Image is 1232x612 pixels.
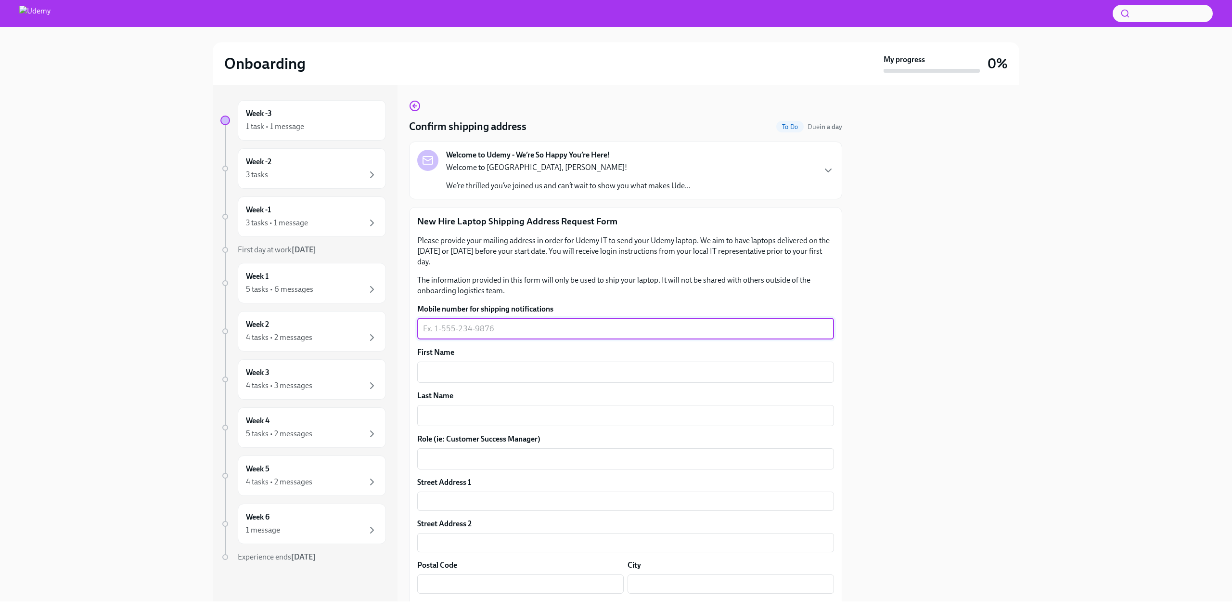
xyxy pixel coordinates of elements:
h6: Week -1 [246,205,271,215]
h6: Week -3 [246,108,272,119]
p: The information provided in this form will only be used to ship your laptop. It will not be share... [417,275,834,296]
p: Please provide your mailing address in order for Udemy IT to send your Udemy laptop. We aim to ha... [417,235,834,267]
span: Experience ends [238,552,316,561]
span: Due [808,123,842,131]
a: Week 34 tasks • 3 messages [220,359,386,400]
label: Last Name [417,391,834,401]
img: Udemy [19,6,51,21]
a: Week -23 tasks [220,148,386,189]
h6: Week 2 [246,319,269,330]
a: Week 54 tasks • 2 messages [220,456,386,496]
a: Week -13 tasks • 1 message [220,196,386,237]
h2: Onboarding [224,54,306,73]
div: 1 task • 1 message [246,121,304,132]
p: Welcome to [GEOGRAPHIC_DATA], [PERSON_NAME]! [446,162,691,173]
label: Street Address 2 [417,519,472,529]
div: 4 tasks • 2 messages [246,477,312,487]
h6: Week 1 [246,271,269,282]
label: Role (ie: Customer Success Manager) [417,434,834,444]
div: 4 tasks • 3 messages [246,380,312,391]
div: 5 tasks • 2 messages [246,429,312,439]
h6: Week -2 [246,156,271,167]
strong: Welcome to Udemy - We’re So Happy You’re Here! [446,150,610,160]
label: Mobile number for shipping notifications [417,304,834,314]
label: Country [628,601,655,612]
div: 4 tasks • 2 messages [246,332,312,343]
label: Street Address 1 [417,477,471,488]
label: First Name [417,347,834,358]
h3: 0% [988,55,1008,72]
label: State/Region [417,601,462,612]
strong: [DATE] [291,552,316,561]
label: Postal Code [417,560,457,571]
strong: [DATE] [292,245,316,254]
p: New Hire Laptop Shipping Address Request Form [417,215,834,228]
a: Week 61 message [220,504,386,544]
a: Week 45 tasks • 2 messages [220,407,386,448]
div: 3 tasks • 1 message [246,218,308,228]
h6: Week 6 [246,512,269,522]
h6: Week 3 [246,367,269,378]
span: First day at work [238,245,316,254]
div: 5 tasks • 6 messages [246,284,313,295]
p: We’re thrilled you’ve joined us and can’t wait to show you what makes Ude... [446,181,691,191]
span: August 22nd, 2025 09:00 [808,122,842,131]
a: Week 15 tasks • 6 messages [220,263,386,303]
div: 1 message [246,525,280,535]
h6: Week 4 [246,416,269,426]
span: To Do [776,123,804,130]
label: City [628,560,641,571]
h4: Confirm shipping address [409,119,526,134]
strong: in a day [820,123,842,131]
strong: My progress [884,54,925,65]
h6: Week 5 [246,464,269,474]
a: Week 24 tasks • 2 messages [220,311,386,352]
a: First day at work[DATE] [220,245,386,255]
a: Week -31 task • 1 message [220,100,386,141]
div: 3 tasks [246,169,268,180]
